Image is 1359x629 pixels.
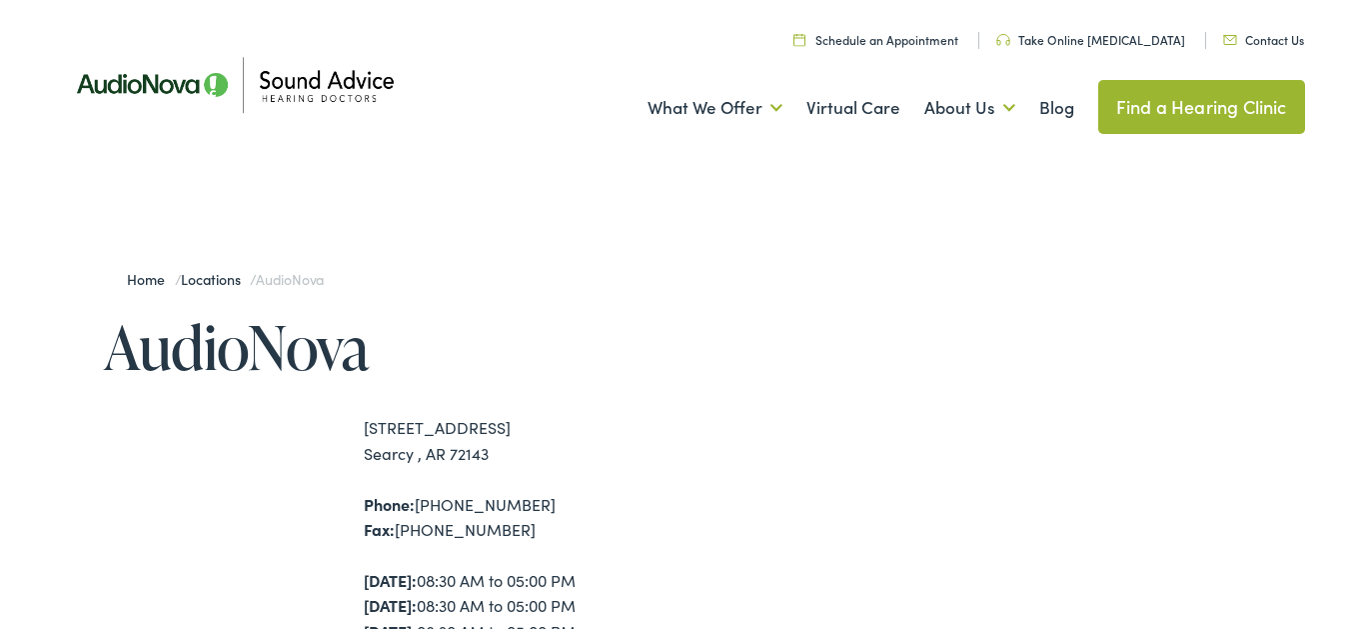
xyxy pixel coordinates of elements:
[793,31,958,48] a: Schedule an Appointment
[364,569,417,591] strong: [DATE]:
[1223,31,1304,48] a: Contact Us
[996,34,1010,46] img: Headphone icon in a unique green color, suggesting audio-related services or features.
[104,314,679,380] h1: AudioNova
[364,415,679,466] div: [STREET_ADDRESS] Searcy , AR 72143
[648,71,782,145] a: What We Offer
[364,518,395,540] strong: Fax:
[806,71,900,145] a: Virtual Care
[364,492,679,543] div: [PHONE_NUMBER] [PHONE_NUMBER]
[127,269,174,289] a: Home
[1098,80,1305,134] a: Find a Hearing Clinic
[127,269,324,289] span: / /
[1223,35,1237,45] img: Icon representing mail communication in a unique green color, indicative of contact or communicat...
[1039,71,1074,145] a: Blog
[364,493,415,515] strong: Phone:
[256,269,324,289] span: AudioNova
[181,269,250,289] a: Locations
[364,594,417,616] strong: [DATE]:
[996,31,1185,48] a: Take Online [MEDICAL_DATA]
[793,33,805,46] img: Calendar icon in a unique green color, symbolizing scheduling or date-related features.
[924,71,1015,145] a: About Us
